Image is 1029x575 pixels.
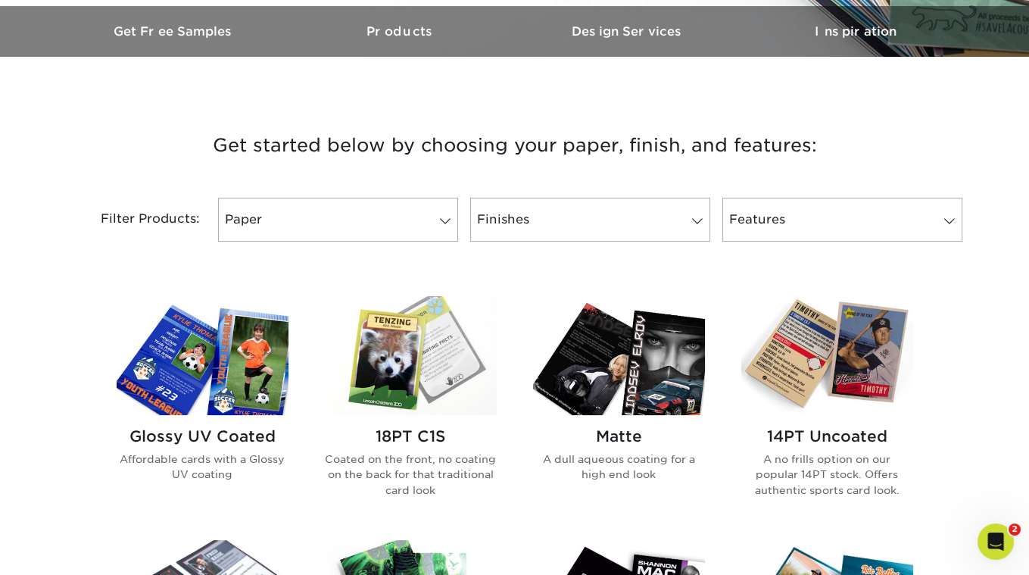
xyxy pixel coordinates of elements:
[288,6,515,57] a: Products
[1009,523,1021,536] span: 2
[325,427,497,445] h2: 18PT C1S
[218,198,458,242] a: Paper
[470,198,710,242] a: Finishes
[325,296,497,415] img: 18PT C1S Trading Cards
[533,427,705,445] h2: Matte
[533,452,705,483] p: A dull aqueous coating for a high end look
[117,296,288,415] img: Glossy UV Coated Trading Cards
[741,296,913,415] img: 14PT Uncoated Trading Cards
[978,523,1014,560] iframe: Intercom live chat
[61,6,288,57] a: Get Free Samples
[4,529,129,570] iframe: Google Customer Reviews
[325,296,497,522] a: 18PT C1S Trading Cards 18PT C1S Coated on the front, no coating on the back for that traditional ...
[325,452,497,498] p: Coated on the front, no coating on the back for that traditional card look
[117,452,288,483] p: Affordable cards with a Glossy UV coating
[741,296,913,522] a: 14PT Uncoated Trading Cards 14PT Uncoated A no frills option on our popular 14PT stock. Offers au...
[533,296,705,522] a: Matte Trading Cards Matte A dull aqueous coating for a high end look
[742,6,969,57] a: Inspiration
[515,6,742,57] a: Design Services
[117,427,288,445] h2: Glossy UV Coated
[533,296,705,415] img: Matte Trading Cards
[742,24,969,39] h3: Inspiration
[288,24,515,39] h3: Products
[741,427,913,445] h2: 14PT Uncoated
[61,24,288,39] h3: Get Free Samples
[722,198,962,242] a: Features
[515,24,742,39] h3: Design Services
[72,111,958,180] h3: Get started below by choosing your paper, finish, and features:
[61,198,212,242] div: Filter Products:
[741,452,913,498] p: A no frills option on our popular 14PT stock. Offers authentic sports card look.
[117,296,288,522] a: Glossy UV Coated Trading Cards Glossy UV Coated Affordable cards with a Glossy UV coating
